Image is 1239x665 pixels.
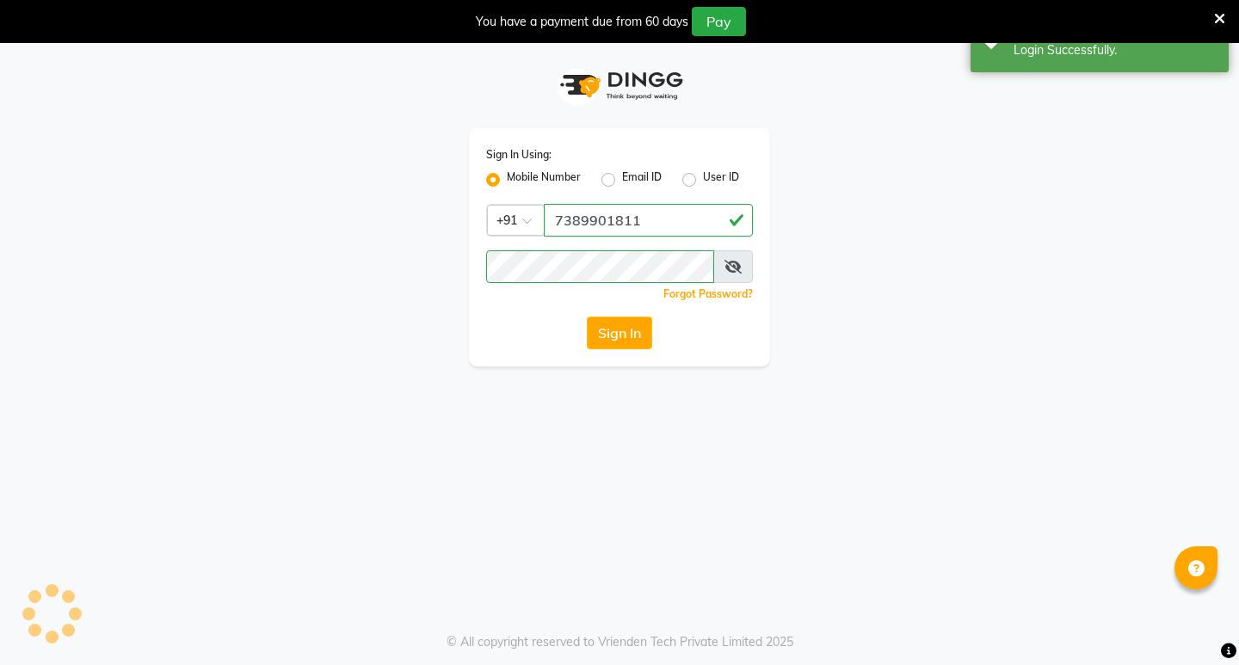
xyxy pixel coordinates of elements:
[507,169,581,190] label: Mobile Number
[551,60,688,111] img: logo1.svg
[476,13,688,31] div: You have a payment due from 60 days
[544,204,753,237] input: Username
[1014,41,1216,59] div: Login Successfully.
[486,147,552,163] label: Sign In Using:
[622,169,662,190] label: Email ID
[663,287,753,300] a: Forgot Password?
[587,317,652,349] button: Sign In
[703,169,739,190] label: User ID
[486,250,714,283] input: Username
[1167,596,1222,648] iframe: chat widget
[692,7,746,36] button: Pay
